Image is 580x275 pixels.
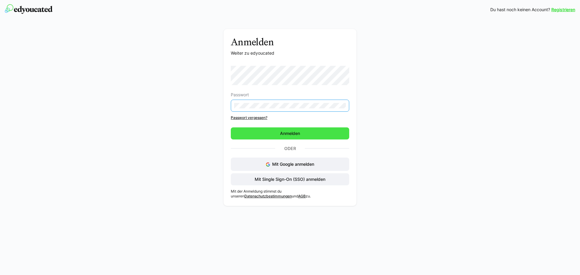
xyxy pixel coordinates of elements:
a: AGB [298,194,306,198]
a: Registrieren [551,7,575,13]
span: Du hast noch keinen Account? [490,7,550,13]
button: Anmelden [231,127,349,139]
p: Weiter zu edyoucated [231,50,349,56]
button: Mit Google anmelden [231,158,349,171]
span: Passwort [231,92,249,97]
span: Mit Google anmelden [272,161,314,167]
a: Datenschutzbestimmungen [244,194,292,198]
a: Passwort vergessen? [231,115,349,120]
span: Mit Single Sign-On (SSO) anmelden [254,176,326,182]
p: Mit der Anmeldung stimmst du unseren und zu. [231,189,349,199]
button: Mit Single Sign-On (SSO) anmelden [231,173,349,185]
p: Oder [275,144,305,153]
span: Anmelden [279,130,301,136]
h3: Anmelden [231,36,349,48]
img: edyoucated [5,4,53,14]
